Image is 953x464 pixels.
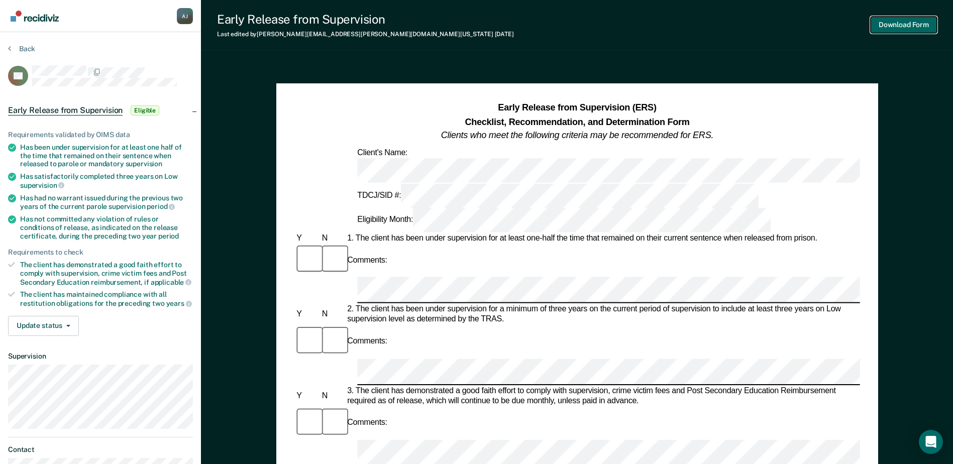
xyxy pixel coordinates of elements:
[217,31,514,38] div: Last edited by [PERSON_NAME][EMAIL_ADDRESS][PERSON_NAME][DOMAIN_NAME][US_STATE]
[8,316,79,336] button: Update status
[217,12,514,27] div: Early Release from Supervision
[8,105,123,115] span: Early Release from Supervision
[498,103,656,113] strong: Early Release from Supervision (ERS)
[345,386,860,406] div: 3. The client has demonstrated a good faith effort to comply with supervision, crime victim fees ...
[158,232,179,240] span: period
[20,143,193,168] div: Has been under supervision for at least one half of the time that remained on their sentence when...
[294,391,320,401] div: Y
[131,105,159,115] span: Eligible
[345,255,389,265] div: Comments:
[166,299,192,307] span: years
[8,248,193,257] div: Requirements to check
[355,208,773,233] div: Eligibility Month:
[871,17,937,33] button: Download Form
[345,234,860,244] div: 1. The client has been under supervision for at least one-half the time that remained on their cu...
[294,234,320,244] div: Y
[345,418,389,428] div: Comments:
[320,234,345,244] div: N
[294,310,320,320] div: Y
[20,172,193,189] div: Has satisfactorily completed three years on Low
[8,131,193,139] div: Requirements validated by OIMS data
[441,130,713,140] em: Clients who meet the following criteria may be recommended for ERS.
[126,160,162,168] span: supervision
[320,391,345,401] div: N
[147,202,175,210] span: period
[320,310,345,320] div: N
[177,8,193,24] button: Profile dropdown button
[20,194,193,211] div: Has had no warrant issued during the previous two years of the current parole supervision
[8,445,193,454] dt: Contact
[20,181,64,189] span: supervision
[495,31,514,38] span: [DATE]
[8,352,193,361] dt: Supervision
[20,215,193,240] div: Has not committed any violation of rules or conditions of release, as indicated on the release ce...
[345,305,860,325] div: 2. The client has been under supervision for a minimum of three years on the current period of su...
[465,117,689,127] strong: Checklist, Recommendation, and Determination Form
[345,336,389,346] div: Comments:
[919,430,943,454] div: Open Intercom Messenger
[177,8,193,24] div: A J
[20,261,193,286] div: The client has demonstrated a good faith effort to comply with supervision, crime victim fees and...
[20,290,193,307] div: The client has maintained compliance with all restitution obligations for the preceding two
[151,278,191,286] span: applicable
[8,44,35,53] button: Back
[11,11,59,22] img: Recidiviz
[355,183,761,208] div: TDCJ/SID #:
